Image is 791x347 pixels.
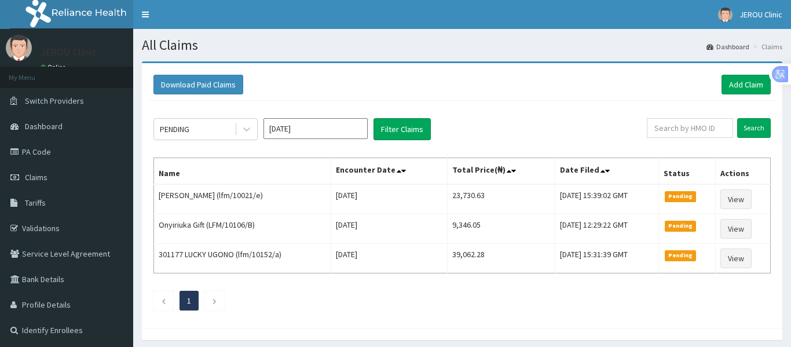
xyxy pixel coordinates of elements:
[739,9,782,20] span: JEROU Clinic
[41,63,68,71] a: Online
[25,172,47,182] span: Claims
[41,47,97,57] p: JEROU Clinic
[555,244,658,273] td: [DATE] 15:31:39 GMT
[555,214,658,244] td: [DATE] 12:29:22 GMT
[154,214,331,244] td: Onyiriuka Gift (LFM/10106/B)
[331,158,448,185] th: Encounter Date
[665,250,697,261] span: Pending
[665,221,697,231] span: Pending
[722,75,771,94] a: Add Claim
[331,184,448,214] td: [DATE]
[25,198,46,208] span: Tariffs
[153,75,243,94] button: Download Paid Claims
[447,158,555,185] th: Total Price(₦)
[331,244,448,273] td: [DATE]
[6,35,32,61] img: User Image
[154,244,331,273] td: 301177 LUCKY UGONO (lfm/10152/a)
[665,191,697,202] span: Pending
[187,295,191,306] a: Page 1 is your current page
[161,295,166,306] a: Previous page
[447,244,555,273] td: 39,062.28
[25,121,63,132] span: Dashboard
[154,184,331,214] td: [PERSON_NAME] (lfm/10021/e)
[160,123,189,135] div: PENDING
[720,249,752,268] a: View
[331,214,448,244] td: [DATE]
[447,214,555,244] td: 9,346.05
[555,184,658,214] td: [DATE] 15:39:02 GMT
[647,118,733,138] input: Search by HMO ID
[25,96,84,106] span: Switch Providers
[737,118,771,138] input: Search
[142,38,782,53] h1: All Claims
[658,158,715,185] th: Status
[716,158,771,185] th: Actions
[373,118,431,140] button: Filter Claims
[212,295,217,306] a: Next page
[720,219,752,239] a: View
[263,118,368,139] input: Select Month and Year
[718,8,733,22] img: User Image
[720,189,752,209] a: View
[447,184,555,214] td: 23,730.63
[750,42,782,52] li: Claims
[706,42,749,52] a: Dashboard
[154,158,331,185] th: Name
[555,158,658,185] th: Date Filed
